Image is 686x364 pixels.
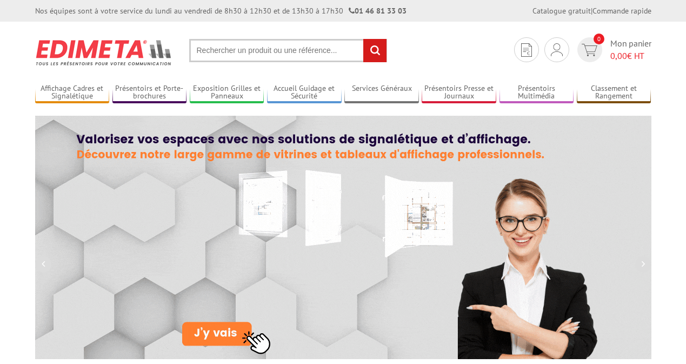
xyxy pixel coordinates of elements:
span: 0 [594,34,604,44]
div: Nos équipes sont à votre service du lundi au vendredi de 8h30 à 12h30 et de 13h30 à 17h30 [35,5,407,16]
span: Mon panier [610,37,651,62]
input: rechercher [363,39,387,62]
a: Classement et Rangement [577,84,651,102]
img: devis rapide [551,43,563,56]
img: devis rapide [582,44,597,56]
a: Catalogue gratuit [532,6,591,16]
a: Présentoirs Multimédia [499,84,574,102]
input: Rechercher un produit ou une référence... [189,39,387,62]
strong: 01 46 81 33 03 [349,6,407,16]
a: devis rapide 0 Mon panier 0,00€ HT [575,37,651,62]
a: Exposition Grilles et Panneaux [190,84,264,102]
a: Commande rapide [592,6,651,16]
span: 0,00 [610,50,627,61]
a: Présentoirs Presse et Journaux [422,84,496,102]
a: Services Généraux [344,84,419,102]
div: | [532,5,651,16]
img: Présentoir, panneau, stand - Edimeta - PLV, affichage, mobilier bureau, entreprise [35,32,173,72]
img: devis rapide [521,43,532,57]
a: Présentoirs et Porte-brochures [112,84,187,102]
a: Affichage Cadres et Signalétique [35,84,110,102]
span: € HT [610,50,651,62]
a: Accueil Guidage et Sécurité [267,84,342,102]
